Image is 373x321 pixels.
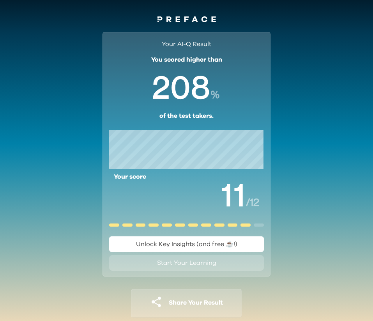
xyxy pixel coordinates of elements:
[159,111,214,121] p: of the test takers.
[136,241,237,247] span: Unlock Key Insights (and free ☕️!)
[169,300,223,306] span: Share Your Result
[211,89,221,101] span: %
[109,236,264,252] button: Unlock Key Insights (and free ☕️!)
[157,260,216,266] span: Start Your Learning
[151,55,222,64] p: You scored higher than
[109,255,264,271] button: Start Your Learning
[246,196,259,208] span: / 12
[131,289,242,317] button: Share Your Result
[162,39,211,55] h2: Your AI-Q Result
[114,172,146,219] span: Your score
